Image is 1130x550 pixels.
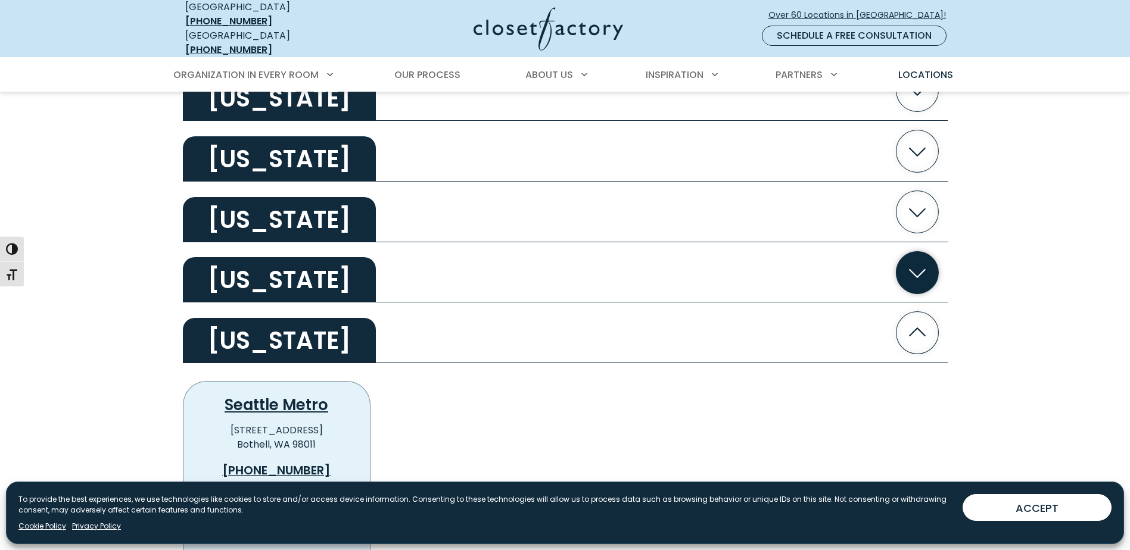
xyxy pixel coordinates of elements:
h2: [US_STATE] [183,257,376,302]
button: [US_STATE] [183,302,948,363]
h2: [US_STATE] [183,136,376,182]
span: About Us [525,68,573,82]
h2: [US_STATE] [183,197,376,242]
button: [US_STATE] [183,182,948,242]
a: [PHONE_NUMBER] [185,14,272,28]
p: To provide the best experiences, we use technologies like cookies to store and/or access device i... [18,494,953,515]
a: [PHONE_NUMBER] [203,461,351,479]
div: [GEOGRAPHIC_DATA] [185,29,358,57]
button: [US_STATE] [183,121,948,182]
h2: [US_STATE] [183,76,376,121]
span: Our Process [394,68,460,82]
span: Locations [898,68,953,82]
span: Organization in Every Room [173,68,319,82]
a: Schedule a Free Consultation [762,26,947,46]
a: Cookie Policy [18,521,66,532]
a: Over 60 Locations in [GEOGRAPHIC_DATA]! [768,5,956,26]
p: [STREET_ADDRESS] Bothell, WA 98011 [203,423,351,452]
button: ACCEPT [963,494,1112,521]
a: Seattle Metro [225,394,328,415]
img: Closet Factory Logo [474,7,623,51]
nav: Primary Menu [165,58,966,92]
span: Inspiration [646,68,703,82]
a: [PHONE_NUMBER] [185,43,272,57]
a: Privacy Policy [72,521,121,532]
span: Partners [776,68,823,82]
h2: [US_STATE] [183,318,376,363]
span: Over 60 Locations in [GEOGRAPHIC_DATA]! [768,9,955,21]
button: [US_STATE] [183,242,948,303]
